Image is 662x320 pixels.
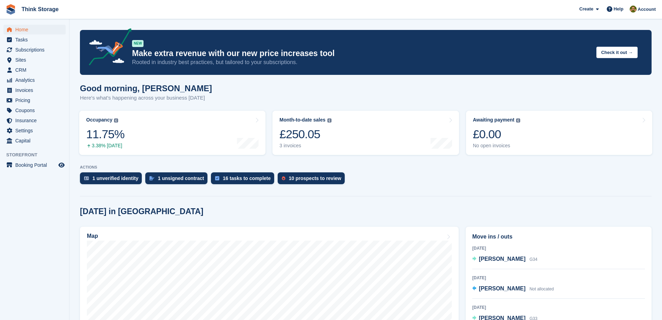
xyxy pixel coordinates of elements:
[15,85,57,95] span: Invoices
[3,160,66,170] a: menu
[211,172,278,188] a: 16 tasks to complete
[3,85,66,95] a: menu
[530,257,538,262] span: G34
[472,304,645,311] div: [DATE]
[3,126,66,135] a: menu
[279,127,331,141] div: £250.05
[3,95,66,105] a: menu
[80,84,212,93] h1: Good morning, [PERSON_NAME]
[15,25,57,34] span: Home
[145,172,211,188] a: 1 unsigned contract
[114,118,118,123] img: icon-info-grey-7440780725fd019a000dd9b08b2336e03edf1995a4989e88bcd33f0948082b44.svg
[272,111,459,155] a: Month-to-date sales £250.05 3 invoices
[3,75,66,85] a: menu
[15,65,57,75] span: CRM
[289,175,341,181] div: 10 prospects to review
[630,6,637,13] img: Gavin Mackie
[92,175,138,181] div: 1 unverified identity
[472,255,537,264] a: [PERSON_NAME] G34
[466,111,652,155] a: Awaiting payment £0.00 No open invoices
[15,45,57,55] span: Subscriptions
[86,143,124,149] div: 3.38% [DATE]
[614,6,623,13] span: Help
[15,75,57,85] span: Analytics
[84,176,89,180] img: verify_identity-adf6edd0f0f0b5bbfe63781bf79b02c33cf7c696d77639b501bdc392416b5a36.svg
[80,207,203,216] h2: [DATE] in [GEOGRAPHIC_DATA]
[473,143,521,149] div: No open invoices
[79,111,265,155] a: Occupancy 11.75% 3.38% [DATE]
[223,175,271,181] div: 16 tasks to complete
[15,116,57,125] span: Insurance
[472,284,554,294] a: [PERSON_NAME] Not allocated
[132,40,144,47] div: NEW
[158,175,204,181] div: 1 unsigned contract
[282,176,285,180] img: prospect-51fa495bee0391a8d652442698ab0144808aea92771e9ea1ae160a38d050c398.svg
[15,106,57,115] span: Coupons
[87,233,98,239] h2: Map
[279,143,331,149] div: 3 invoices
[3,45,66,55] a: menu
[83,28,132,68] img: price-adjustments-announcement-icon-8257ccfd72463d97f412b2fc003d46551f7dbcb40ab6d574587a9cd5c0d94...
[132,48,591,58] p: Make extra revenue with our new price increases tool
[149,176,154,180] img: contract_signature_icon-13c848040528278c33f63329250d36e43548de30e8caae1d1a13099fd9432cc5.svg
[327,118,332,123] img: icon-info-grey-7440780725fd019a000dd9b08b2336e03edf1995a4989e88bcd33f0948082b44.svg
[3,55,66,65] a: menu
[86,127,124,141] div: 11.75%
[473,127,521,141] div: £0.00
[3,35,66,45] a: menu
[638,6,656,13] span: Account
[15,126,57,135] span: Settings
[57,161,66,169] a: Preview store
[6,151,69,158] span: Storefront
[473,117,515,123] div: Awaiting payment
[596,47,638,58] button: Check it out →
[3,106,66,115] a: menu
[15,95,57,105] span: Pricing
[215,176,219,180] img: task-75834270c22a3079a89374b754ae025e5fb1db73e45f91037f5363f120a921f8.svg
[516,118,520,123] img: icon-info-grey-7440780725fd019a000dd9b08b2336e03edf1995a4989e88bcd33f0948082b44.svg
[15,35,57,45] span: Tasks
[80,165,652,170] p: ACTIONS
[279,117,325,123] div: Month-to-date sales
[80,94,212,102] p: Here's what's happening across your business [DATE]
[15,55,57,65] span: Sites
[3,25,66,34] a: menu
[19,3,62,15] a: Think Storage
[3,65,66,75] a: menu
[530,287,554,291] span: Not allocated
[6,4,16,15] img: stora-icon-8386f47178a22dfd0bd8f6a31ec36ba5ce8667c1dd55bd0f319d3a0aa187defe.svg
[472,233,645,241] h2: Move ins / outs
[15,160,57,170] span: Booking Portal
[579,6,593,13] span: Create
[479,286,525,291] span: [PERSON_NAME]
[86,117,112,123] div: Occupancy
[15,136,57,146] span: Capital
[278,172,348,188] a: 10 prospects to review
[479,256,525,262] span: [PERSON_NAME]
[472,275,645,281] div: [DATE]
[132,58,591,66] p: Rooted in industry best practices, but tailored to your subscriptions.
[80,172,145,188] a: 1 unverified identity
[3,116,66,125] a: menu
[3,136,66,146] a: menu
[472,245,645,251] div: [DATE]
